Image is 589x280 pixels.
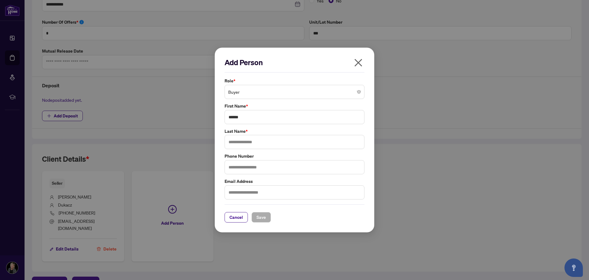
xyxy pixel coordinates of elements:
label: Role [225,77,364,84]
span: close-circle [357,90,361,94]
label: Email Address [225,178,364,185]
span: close [353,58,363,68]
span: Buyer [228,86,361,98]
h2: Add Person [225,57,364,67]
button: Cancel [225,212,248,223]
label: Phone Number [225,153,364,160]
span: Cancel [229,212,243,222]
button: Save [252,212,271,223]
button: Open asap [564,258,583,277]
label: Last Name [225,128,364,135]
label: First Name [225,103,364,109]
